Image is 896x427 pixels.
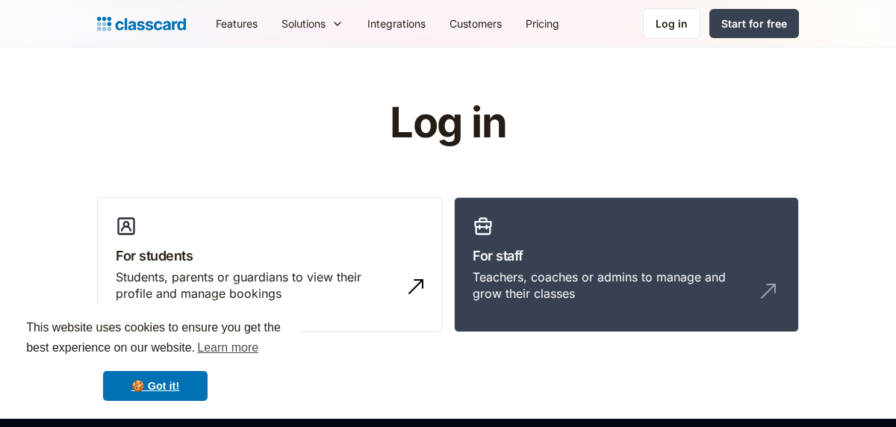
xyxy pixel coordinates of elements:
[116,269,393,302] div: Students, parents or guardians to view their profile and manage bookings
[473,246,780,266] h3: For staff
[709,9,799,38] a: Start for free
[721,16,787,31] div: Start for free
[355,7,438,40] a: Integrations
[281,16,326,31] div: Solutions
[211,100,685,146] h1: Log in
[97,197,442,333] a: For studentsStudents, parents or guardians to view their profile and manage bookings
[643,8,700,39] a: Log in
[97,13,186,34] a: Logo
[473,269,750,302] div: Teachers, coaches or admins to manage and grow their classes
[116,246,423,266] h3: For students
[26,319,284,359] span: This website uses cookies to ensure you get the best experience on our website.
[438,7,514,40] a: Customers
[454,197,799,333] a: For staffTeachers, coaches or admins to manage and grow their classes
[514,7,571,40] a: Pricing
[204,7,270,40] a: Features
[270,7,355,40] div: Solutions
[656,16,688,31] div: Log in
[195,337,261,359] a: learn more about cookies
[12,305,299,415] div: cookieconsent
[103,371,208,401] a: dismiss cookie message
